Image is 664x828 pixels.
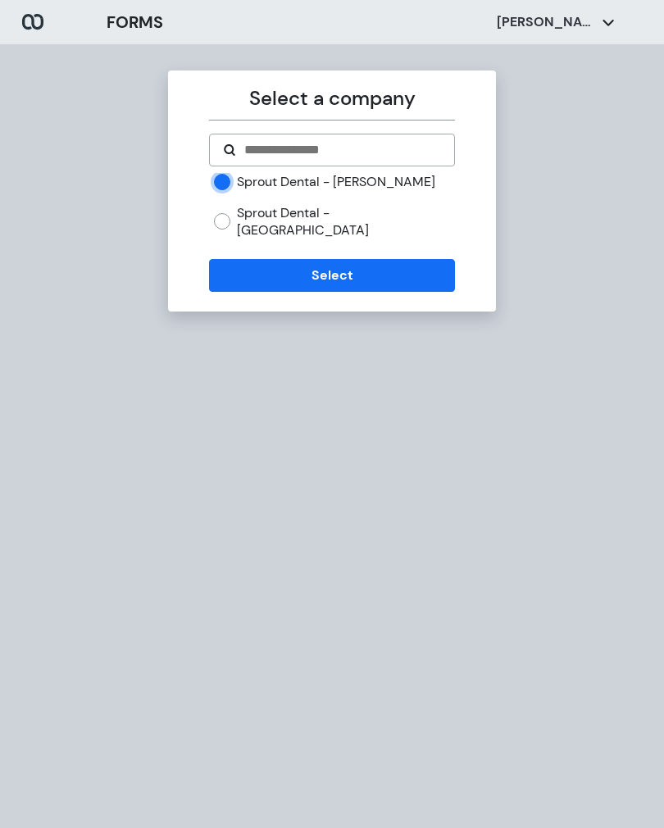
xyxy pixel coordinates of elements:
[209,259,454,292] button: Select
[243,140,440,160] input: Search
[107,10,163,34] h3: FORMS
[237,204,454,239] label: Sprout Dental - [GEOGRAPHIC_DATA]
[497,13,595,31] p: [PERSON_NAME]
[209,84,454,113] p: Select a company
[237,173,435,191] label: Sprout Dental - [PERSON_NAME]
